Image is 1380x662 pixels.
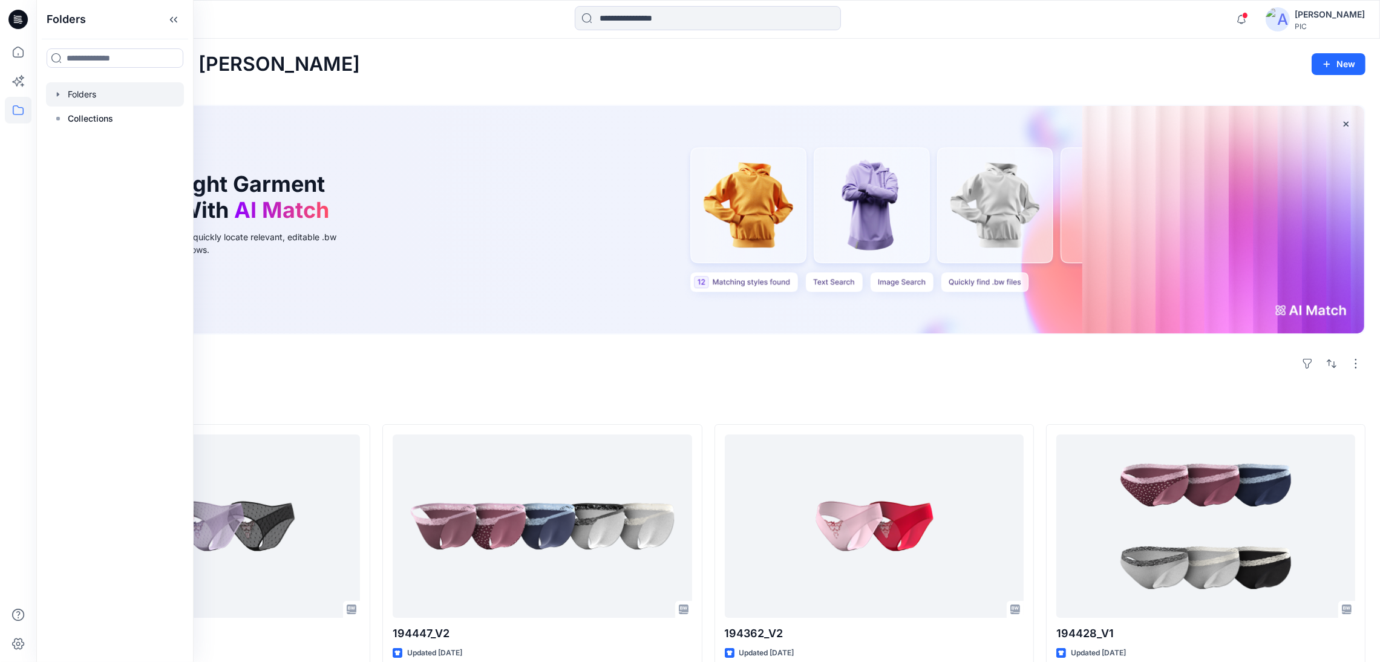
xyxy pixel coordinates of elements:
[61,625,360,642] p: 194362_V1
[393,434,692,618] a: 194447_V2
[1056,625,1355,642] p: 194428_V1
[725,434,1024,618] a: 194362_V2
[407,647,462,660] p: Updated [DATE]
[51,398,1365,412] h4: Styles
[68,111,113,126] p: Collections
[1071,647,1126,660] p: Updated [DATE]
[81,171,335,223] h1: Find the Right Garment Instantly With
[1295,7,1365,22] div: [PERSON_NAME]
[725,625,1024,642] p: 194362_V2
[61,434,360,618] a: 194362_V1
[81,231,353,256] div: Use text or image search to quickly locate relevant, editable .bw files for faster design workflows.
[1266,7,1290,31] img: avatar
[1056,434,1355,618] a: 194428_V1
[393,625,692,642] p: 194447_V2
[234,197,329,223] span: AI Match
[739,647,794,660] p: Updated [DATE]
[51,53,360,76] h2: Welcome back, [PERSON_NAME]
[1295,22,1365,31] div: PIC
[1312,53,1365,75] button: New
